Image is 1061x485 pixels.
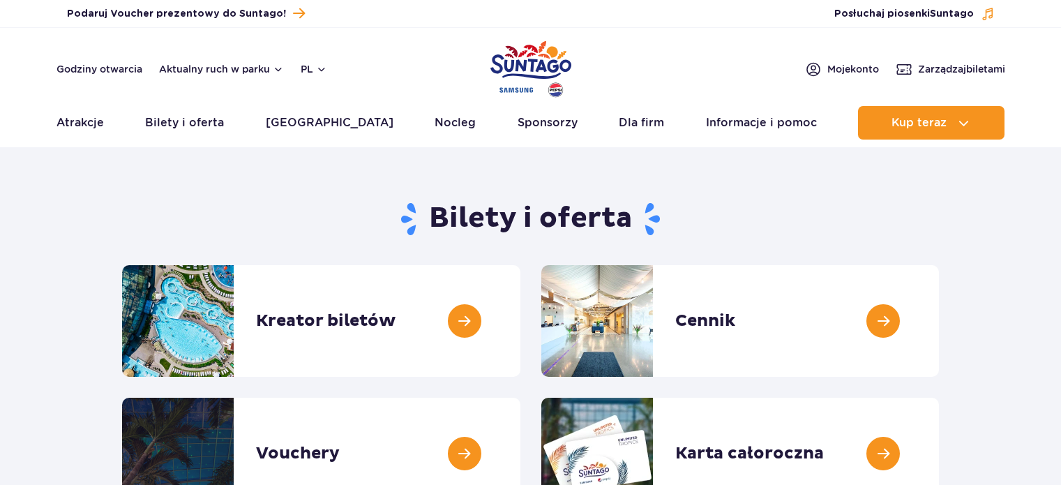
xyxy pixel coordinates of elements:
button: Posłuchaj piosenkiSuntago [834,7,995,21]
a: Informacje i pomoc [706,106,817,140]
a: Nocleg [435,106,476,140]
a: Park of Poland [490,35,571,99]
span: Podaruj Voucher prezentowy do Suntago! [67,7,286,21]
button: pl [301,62,327,76]
a: Godziny otwarcia [57,62,142,76]
span: Posłuchaj piosenki [834,7,974,21]
h1: Bilety i oferta [122,201,939,237]
span: Suntago [930,9,974,19]
a: Zarządzajbiletami [896,61,1005,77]
a: Dla firm [619,106,664,140]
a: Atrakcje [57,106,104,140]
button: Aktualny ruch w parku [159,64,284,75]
a: Bilety i oferta [145,106,224,140]
a: Podaruj Voucher prezentowy do Suntago! [67,4,305,23]
span: Zarządzaj biletami [918,62,1005,76]
a: Sponsorzy [518,106,578,140]
button: Kup teraz [858,106,1004,140]
a: Mojekonto [805,61,879,77]
a: [GEOGRAPHIC_DATA] [266,106,393,140]
span: Moje konto [827,62,879,76]
span: Kup teraz [891,117,947,129]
